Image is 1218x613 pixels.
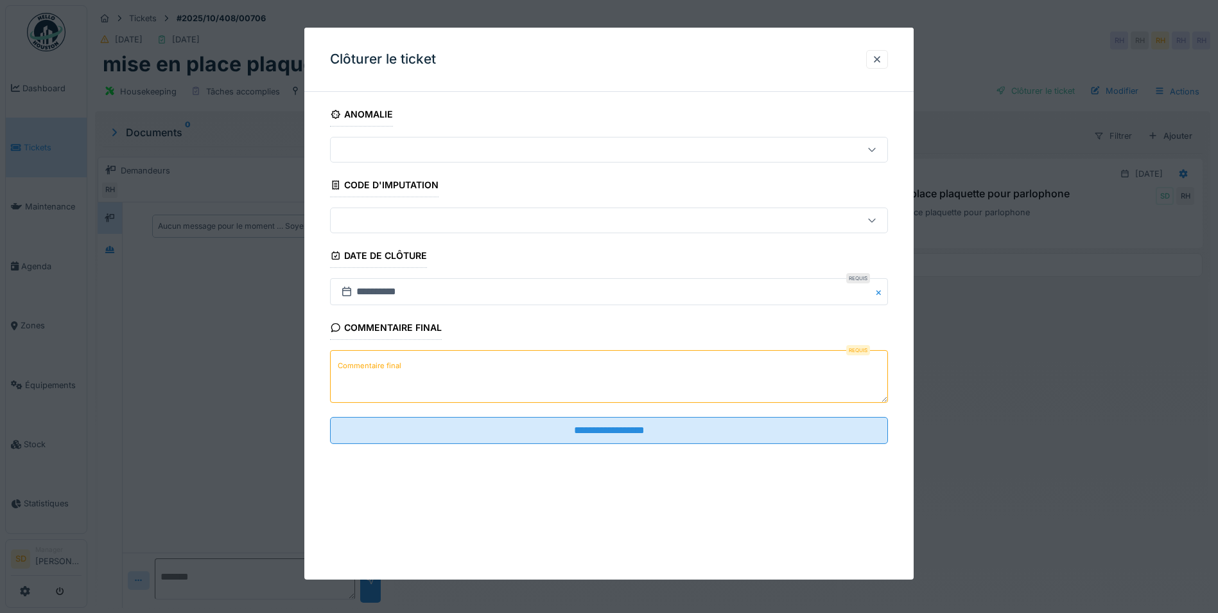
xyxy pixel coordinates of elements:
[874,278,888,305] button: Close
[330,246,427,268] div: Date de clôture
[330,175,439,197] div: Code d'imputation
[335,358,404,374] label: Commentaire final
[330,318,442,340] div: Commentaire final
[330,51,436,67] h3: Clôturer le ticket
[330,105,393,127] div: Anomalie
[846,273,870,283] div: Requis
[846,345,870,355] div: Requis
